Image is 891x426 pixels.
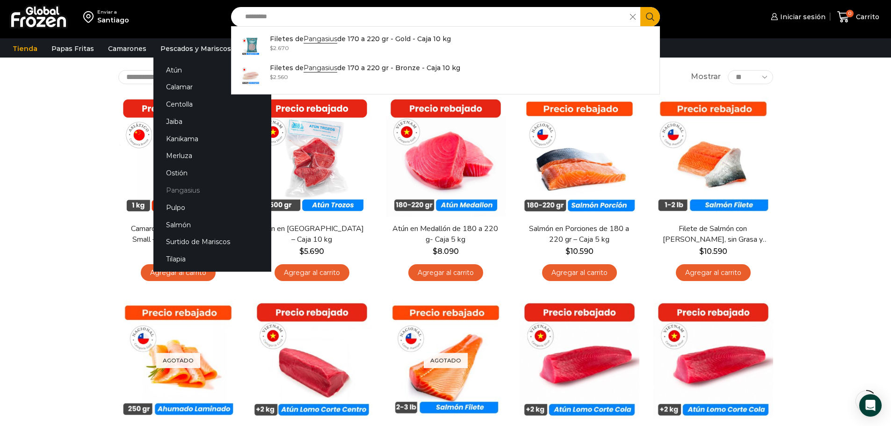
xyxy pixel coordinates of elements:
a: Papas Fritas [47,40,99,58]
a: Agregar al carrito: “Camarón Cocido Pelado Very Small - Bronze - Caja 10 kg” [141,264,216,282]
a: Atún en [GEOGRAPHIC_DATA] – Caja 10 kg [258,224,365,245]
a: Salmón en Porciones de 180 a 220 gr – Caja 5 kg [525,224,633,245]
a: Salmón [153,216,271,233]
span: Iniciar sesión [778,12,826,22]
span: Mostrar [691,72,721,82]
a: Ostión [153,165,271,182]
a: Iniciar sesión [768,7,826,26]
a: Tienda [8,40,42,58]
span: $ [270,44,273,51]
p: Agotado [424,353,468,368]
a: Agregar al carrito: “Salmón en Porciones de 180 a 220 gr - Caja 5 kg” [542,264,617,282]
div: Enviar a [97,9,129,15]
p: Agotado [156,353,200,368]
bdi: 2.560 [270,73,288,80]
span: $ [270,73,273,80]
a: Atún [153,61,271,79]
a: Camarón Cocido Pelado Very Small – Bronze – Caja 10 kg [124,224,232,245]
bdi: 10.590 [565,247,594,256]
a: Filetes dePangasiusde 170 a 220 gr - Gold - Caja 10 kg $2.670 [232,31,660,60]
div: Santiago [97,15,129,25]
span: $ [699,247,704,256]
div: Open Intercom Messenger [859,394,882,417]
a: Centolla [153,96,271,113]
a: Tilapia [153,251,271,268]
select: Pedido de la tienda [118,70,238,84]
a: Calamar [153,79,271,96]
img: address-field-icon.svg [83,9,97,25]
a: Agregar al carrito: “Atún en Medallón de 180 a 220 g- Caja 5 kg” [408,264,483,282]
span: $ [565,247,570,256]
a: Filete de Salmón con [PERSON_NAME], sin Grasa y sin Espinas 1-2 lb – Caja 10 Kg [659,224,767,245]
a: Atún en Medallón de 180 a 220 g- Caja 5 kg [391,224,499,245]
a: Agregar al carrito: “Atún en Trozos - Caja 10 kg” [275,264,349,282]
a: 0 Carrito [835,6,882,28]
button: Search button [640,7,660,27]
strong: Pangasius [304,35,337,43]
bdi: 5.690 [299,247,324,256]
bdi: 2.670 [270,44,289,51]
a: Pescados y Mariscos [156,40,236,58]
a: Jaiba [153,113,271,130]
span: 0 [846,10,854,17]
bdi: 10.590 [699,247,727,256]
a: Filetes dePangasiusde 170 a 220 gr - Bronze - Caja 10 kg $2.560 [232,60,660,89]
span: $ [299,247,304,256]
a: Merluza [153,147,271,165]
a: Camarones [103,40,151,58]
span: $ [433,247,437,256]
a: Surtido de Mariscos [153,233,271,251]
p: Filetes de de 170 a 220 gr - Gold - Caja 10 kg [270,34,451,44]
a: Kanikama [153,130,271,147]
a: Pulpo [153,199,271,216]
a: Pangasius [153,182,271,199]
a: Agregar al carrito: “Filete de Salmón con Piel, sin Grasa y sin Espinas 1-2 lb – Caja 10 Kg” [676,264,751,282]
span: Carrito [854,12,879,22]
p: Filetes de de 170 a 220 gr - Bronze - Caja 10 kg [270,63,460,73]
strong: Pangasius [304,64,337,72]
bdi: 8.090 [433,247,459,256]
